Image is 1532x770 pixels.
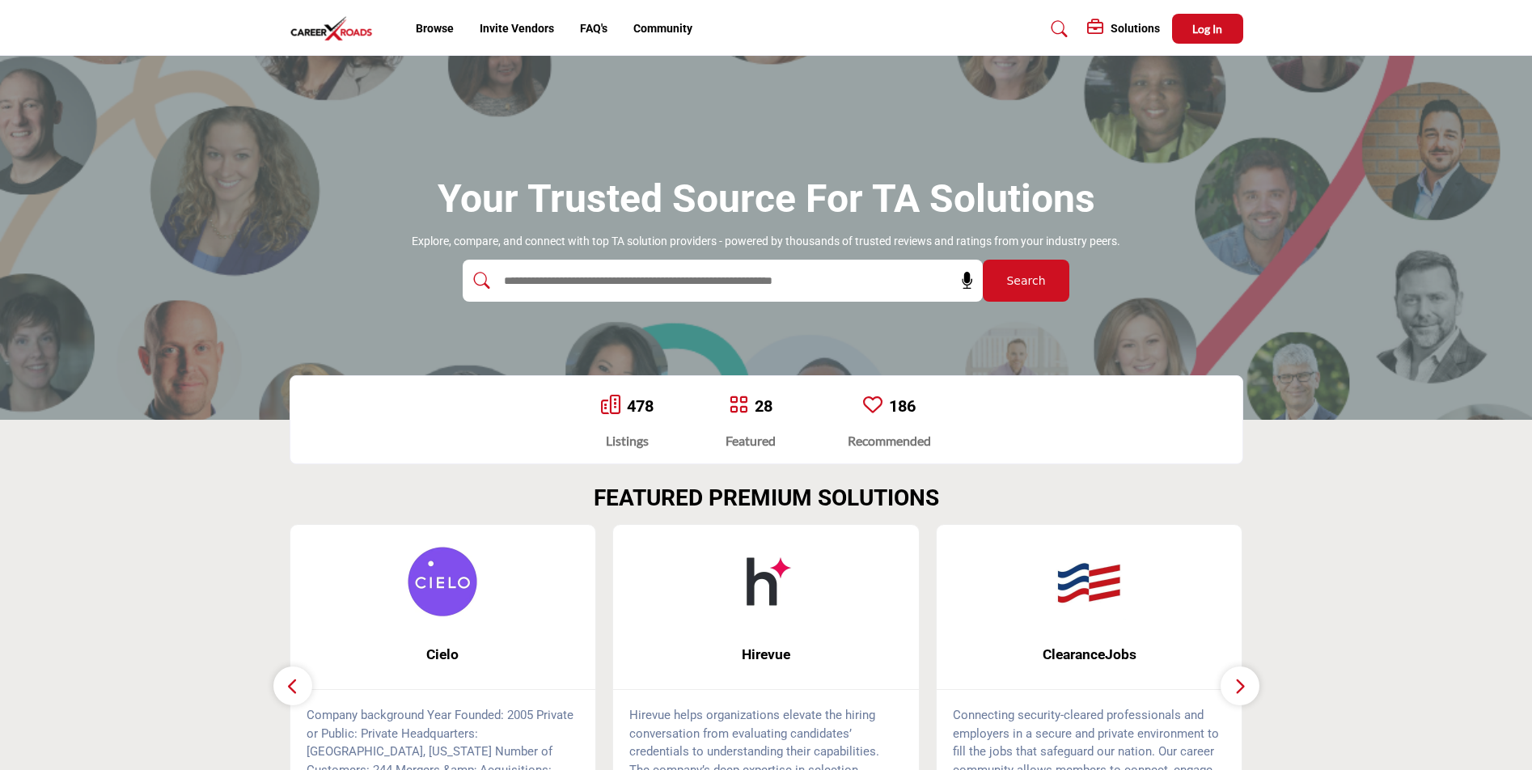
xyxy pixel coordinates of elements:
[637,644,895,665] span: Hirevue
[937,633,1242,676] a: ClearanceJobs
[290,15,382,42] img: Site Logo
[627,396,654,416] a: 478
[729,395,748,417] a: Go to Featured
[438,174,1095,224] h1: Your Trusted Source for TA Solutions
[863,395,882,417] a: Go to Recommended
[1035,16,1078,42] a: Search
[1049,541,1130,622] img: ClearanceJobs
[594,484,939,512] h2: FEATURED PREMIUM SOLUTIONS
[848,431,931,451] div: Recommended
[961,633,1218,676] b: ClearanceJobs
[637,633,895,676] b: Hirevue
[1006,273,1045,290] span: Search
[315,633,572,676] b: Cielo
[480,22,554,35] a: Invite Vendors
[416,22,454,35] a: Browse
[726,431,776,451] div: Featured
[755,396,772,416] a: 28
[633,22,692,35] a: Community
[613,633,919,676] a: Hirevue
[983,260,1069,302] button: Search
[412,234,1120,250] p: Explore, compare, and connect with top TA solution providers - powered by thousands of trusted re...
[601,431,654,451] div: Listings
[1111,21,1160,36] h5: Solutions
[889,396,916,416] a: 186
[315,644,572,665] span: Cielo
[961,644,1218,665] span: ClearanceJobs
[402,541,483,622] img: Cielo
[290,633,596,676] a: Cielo
[580,22,607,35] a: FAQ's
[1087,19,1160,39] div: Solutions
[1192,22,1222,36] span: Log In
[726,541,806,622] img: Hirevue
[1172,14,1243,44] button: Log In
